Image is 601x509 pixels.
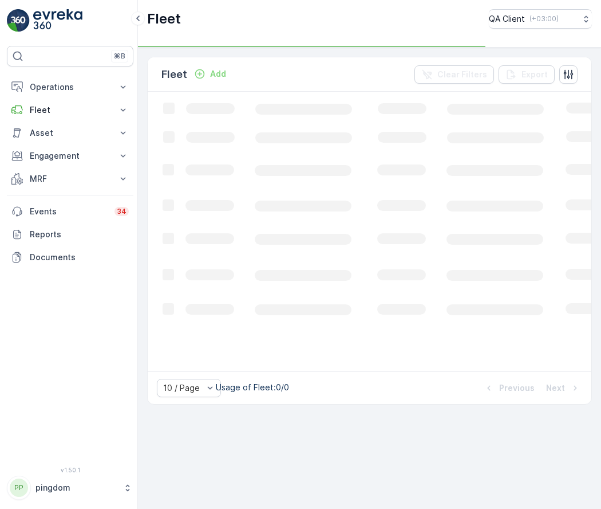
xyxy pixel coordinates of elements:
[147,10,181,28] p: Fleet
[7,467,133,473] span: v 1.50.1
[489,9,592,29] button: QA Client(+03:00)
[30,229,129,240] p: Reports
[521,69,548,80] p: Export
[545,381,582,395] button: Next
[189,67,231,81] button: Add
[35,482,117,494] p: pingdom
[10,479,28,497] div: PP
[7,223,133,246] a: Reports
[7,144,133,167] button: Engagement
[210,68,226,80] p: Add
[7,167,133,190] button: MRF
[499,65,555,84] button: Export
[7,122,133,144] button: Asset
[161,66,187,83] p: Fleet
[7,246,133,269] a: Documents
[489,13,525,25] p: QA Client
[114,52,125,61] p: ⌘B
[30,206,108,217] p: Events
[30,173,110,185] p: MRF
[7,476,133,500] button: PPpingdom
[7,99,133,122] button: Fleet
[7,200,133,223] a: Events34
[499,382,535,394] p: Previous
[7,76,133,99] button: Operations
[30,150,110,162] p: Engagement
[7,9,30,32] img: logo
[529,14,559,24] p: ( +03:00 )
[414,65,494,84] button: Clear Filters
[117,207,126,216] p: 34
[546,382,565,394] p: Next
[216,382,289,393] p: Usage of Fleet : 0/0
[437,69,487,80] p: Clear Filters
[30,252,129,263] p: Documents
[30,127,110,139] p: Asset
[30,104,110,116] p: Fleet
[482,381,536,395] button: Previous
[33,9,82,32] img: logo_light-DOdMpM7g.png
[30,81,110,93] p: Operations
